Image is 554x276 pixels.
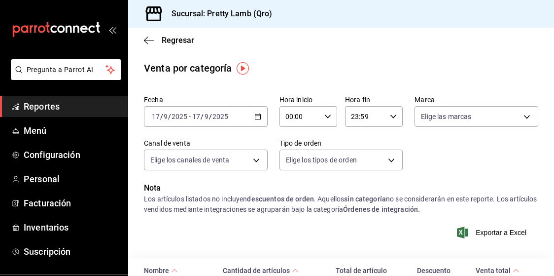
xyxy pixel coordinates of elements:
[171,113,188,120] input: ----
[279,96,337,103] label: Hora inicio
[144,267,178,275] span: Nombre
[108,26,116,34] button: open_drawer_menu
[421,112,471,121] span: Elige las marcas
[144,267,169,275] div: Nombre
[27,65,106,75] span: Pregunta a Parrot AI
[163,113,168,120] input: --
[144,36,194,45] button: Regresar
[144,182,538,194] p: Nota
[286,155,357,165] span: Elige los tipos de orden
[204,113,209,120] input: --
[162,36,194,45] span: Regresar
[336,267,405,275] div: Total de artículo
[24,124,120,137] span: Menú
[7,72,121,82] a: Pregunta a Parrot AI
[24,100,120,113] span: Reportes
[247,195,314,203] strong: descuentos de orden
[201,113,204,120] span: /
[144,61,232,76] div: Venta por categoría
[144,194,538,215] div: Los artículos listados no incluyen . Aquellos no se considerarán en este reporte. Los artículos v...
[24,172,120,186] span: Personal
[345,96,403,103] label: Hora fin
[24,197,120,210] span: Facturación
[279,140,403,147] label: Tipo de orden
[212,113,229,120] input: ----
[189,113,191,120] span: -
[144,140,268,147] label: Canal de venta
[24,148,120,161] span: Configuración
[24,221,120,234] span: Inventarios
[192,113,201,120] input: --
[344,195,386,203] strong: sin categoría
[223,267,290,275] div: Cantidad de artículos
[24,245,120,258] span: Suscripción
[11,59,121,80] button: Pregunta a Parrot AI
[150,155,229,165] span: Elige los canales de venta
[144,96,268,103] label: Fecha
[476,267,519,275] span: Venta total
[168,113,171,120] span: /
[209,113,212,120] span: /
[237,62,249,75] img: Tooltip marker
[164,8,273,20] h3: Sucursal: Pretty Lamb (Qro)
[160,113,163,120] span: /
[476,267,511,275] div: Venta total
[151,113,160,120] input: --
[417,267,464,275] div: Descuento
[343,205,420,213] strong: Órdenes de integración.
[459,227,526,238] button: Exportar a Excel
[415,96,538,103] label: Marca
[223,267,299,275] span: Cantidad de artículos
